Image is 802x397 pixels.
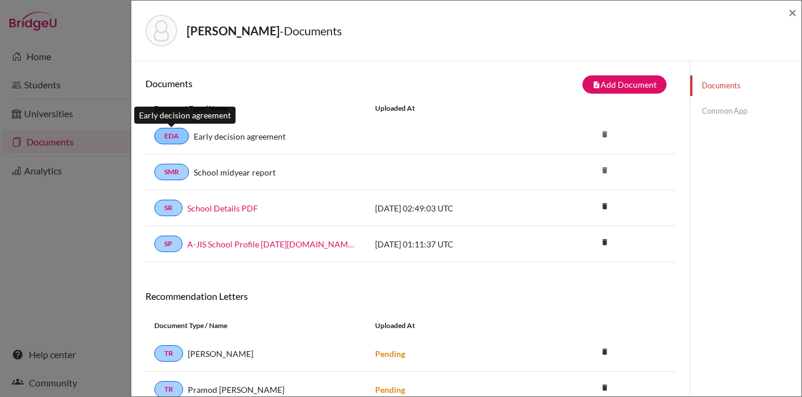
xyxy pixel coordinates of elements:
h6: Recommendation Letters [145,290,675,302]
a: SP [154,236,183,252]
a: School midyear report [194,166,276,178]
div: Uploaded at [366,320,543,331]
a: delete [596,345,614,360]
i: delete [596,233,614,251]
div: Document Type / Name [145,103,366,114]
a: delete [596,235,614,251]
span: Pramod [PERSON_NAME] [188,383,284,396]
span: - Documents [280,24,342,38]
i: delete [596,161,614,179]
a: School Details PDF [187,202,258,214]
a: EDA [154,128,189,144]
a: Early decision agreement [194,130,286,143]
i: delete [596,379,614,396]
a: Common App [690,101,801,121]
a: SR [154,200,183,216]
strong: Pending [375,385,405,395]
a: TR [154,345,183,362]
button: Close [788,5,797,19]
i: note_add [592,81,601,89]
strong: Pending [375,349,405,359]
div: Early decision agreement [134,107,236,124]
a: Documents [690,75,801,96]
span: [PERSON_NAME] [188,348,253,360]
div: [DATE] 01:11:37 UTC [366,238,543,250]
span: × [788,4,797,21]
div: Document Type / Name [145,320,366,331]
strong: [PERSON_NAME] [187,24,280,38]
h6: Documents [145,78,410,89]
button: note_addAdd Document [582,75,667,94]
i: delete [596,125,614,143]
i: delete [596,343,614,360]
div: [DATE] 02:49:03 UTC [366,202,543,214]
a: delete [596,381,614,396]
a: delete [596,199,614,215]
i: delete [596,197,614,215]
div: Uploaded at [366,103,543,114]
a: A-JIS School Profile [DATE][DOMAIN_NAME][DATE]_wide [187,238,357,250]
a: SMR [154,164,189,180]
